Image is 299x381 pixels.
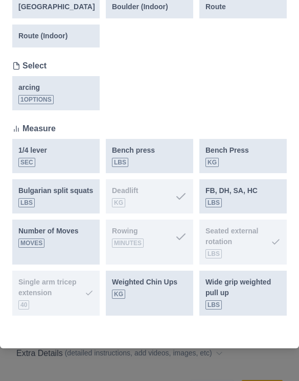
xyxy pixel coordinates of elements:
span: Lbs [205,198,222,207]
span: lbs [112,158,128,167]
p: Bench press [112,145,155,156]
p: Seated external rotation [205,226,271,247]
p: Single arm tricep extension [18,277,85,298]
span: lbs [205,300,222,309]
p: Bulgarian split squats [18,185,93,196]
span: moves [18,239,44,248]
p: Wide grip weighted pull up [205,277,281,298]
p: arcing [18,82,40,93]
p: Route [205,2,226,12]
p: [GEOGRAPHIC_DATA] [18,2,95,12]
span: lbs [18,198,35,207]
p: Select [22,60,47,72]
span: kg [205,158,219,167]
span: kg [112,290,125,299]
p: Route (Indoor) [18,31,67,41]
p: Weighted Chin Ups [112,277,177,288]
span: 1 options [18,95,54,104]
p: Deadlift [112,185,138,196]
span: sec [18,158,35,167]
p: Bench Press [205,145,249,156]
span: kg [112,198,125,207]
span: minutes [112,239,144,248]
p: 1/4 lever [18,145,47,156]
p: FB, DH, SA, HC [205,185,258,196]
p: Measure [22,123,56,135]
p: Boulder (Indoor) [112,2,168,12]
p: Number of Moves [18,226,78,236]
span: 40 [18,300,29,309]
p: Rowing [112,226,138,236]
span: lbs [205,249,222,258]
